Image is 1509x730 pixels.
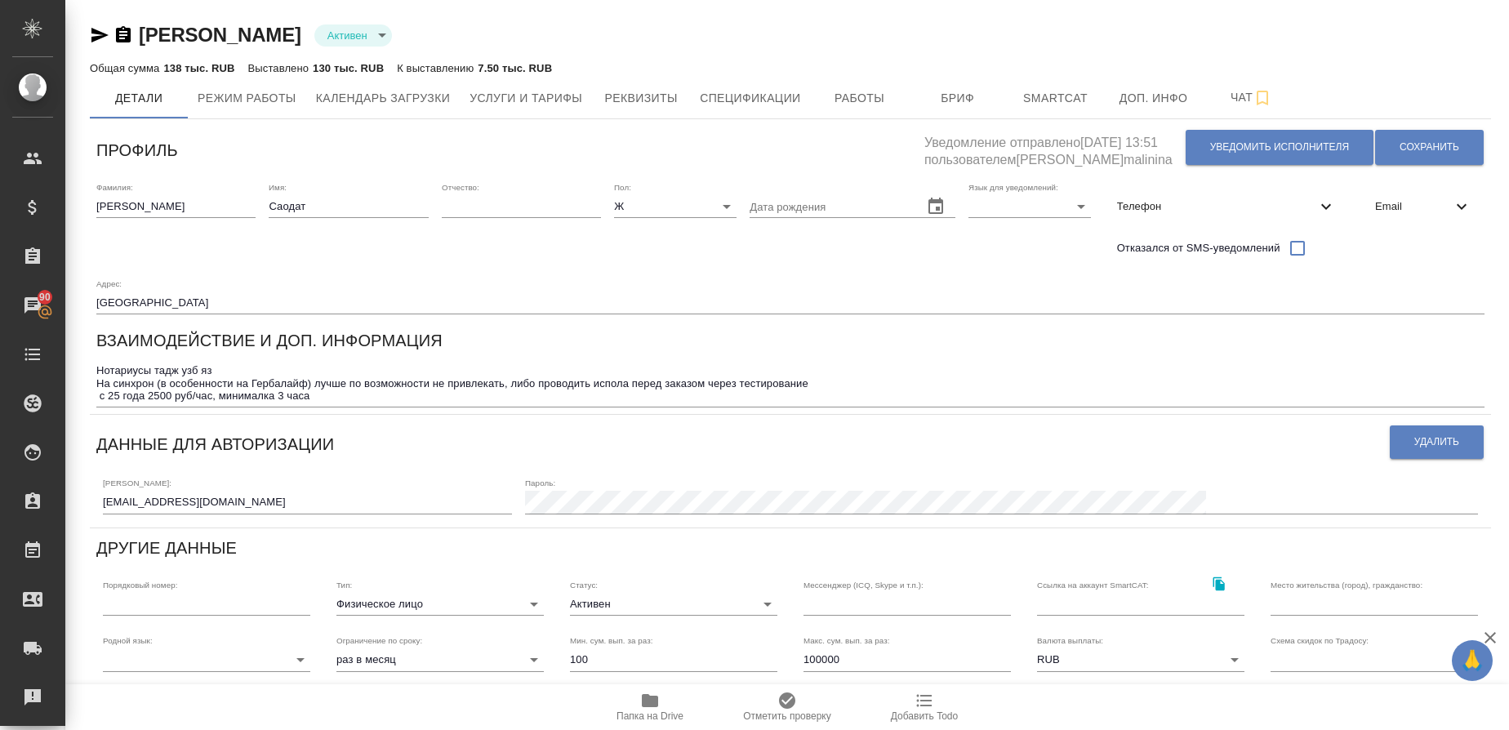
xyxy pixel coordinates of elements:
[891,710,958,722] span: Добавить Todo
[96,183,133,191] label: Фамилия:
[743,710,830,722] span: Отметить проверку
[1117,240,1280,256] span: Отказался от SMS-уведомлений
[570,581,598,589] label: Статус:
[1213,87,1291,108] span: Чат
[336,637,422,645] label: Ограничение по сроку:
[570,593,777,616] div: Активен
[1400,140,1459,154] span: Сохранить
[96,431,334,457] h6: Данные для авторизации
[442,183,479,191] label: Отчество:
[103,637,153,645] label: Родной язык:
[103,581,177,589] label: Порядковый номер:
[29,289,60,305] span: 90
[1253,88,1272,108] svg: Подписаться
[248,62,314,74] p: Выставлено
[100,88,178,109] span: Детали
[96,279,122,287] label: Адрес:
[96,137,178,163] h6: Профиль
[198,88,296,109] span: Режим работы
[617,710,683,722] span: Папка на Drive
[803,581,924,589] label: Мессенджер (ICQ, Skype и т.п.):
[570,637,653,645] label: Мин. сум. вып. за раз:
[336,593,544,616] div: Физическое лицо
[1115,88,1193,109] span: Доп. инфо
[1362,189,1485,225] div: Email
[314,24,392,47] div: Активен
[114,25,133,45] button: Скопировать ссылку
[96,364,1485,402] textarea: Нотариусы тадж узб яз На синхрон (в особенности на Гербалайф) лучше по возможности не привлекать,...
[96,327,443,354] h6: Взаимодействие и доп. информация
[90,25,109,45] button: Скопировать ссылку для ЯМессенджера
[163,62,234,74] p: 138 тыс. RUB
[525,479,555,487] label: Пароль:
[821,88,899,109] span: Работы
[719,684,856,730] button: Отметить проверку
[96,535,237,561] h6: Другие данные
[614,183,631,191] label: Пол:
[968,183,1058,191] label: Язык для уведомлений:
[803,637,890,645] label: Макс. сум. вып. за раз:
[336,581,352,589] label: Тип:
[1271,637,1369,645] label: Схема скидок по Традосу:
[90,62,163,74] p: Общая сумма
[1375,130,1484,165] button: Сохранить
[919,88,997,109] span: Бриф
[1414,435,1459,449] span: Удалить
[700,88,800,109] span: Спецификации
[1390,425,1484,459] button: Удалить
[1117,198,1316,215] span: Телефон
[1458,643,1486,678] span: 🙏
[1186,130,1373,165] button: Уведомить исполнителя
[614,195,737,218] div: Ж
[1037,581,1149,589] label: Ссылка на аккаунт SmartCAT:
[316,88,451,109] span: Календарь загрузки
[478,62,552,74] p: 7.50 тыс. RUB
[1037,648,1244,671] div: RUB
[139,24,301,46] a: [PERSON_NAME]
[924,126,1185,169] h5: Уведомление отправлено [DATE] 13:51 пользователем [PERSON_NAME]malinina
[1017,88,1095,109] span: Smartcat
[313,62,384,74] p: 130 тыс. RUB
[1202,568,1235,601] button: Скопировать ссылку
[581,684,719,730] button: Папка на Drive
[269,183,287,191] label: Имя:
[4,285,61,326] a: 90
[1037,637,1103,645] label: Валюта выплаты:
[1210,140,1349,154] span: Уведомить исполнителя
[1271,581,1422,589] label: Место жительства (город), гражданство:
[470,88,582,109] span: Услуги и тарифы
[1104,189,1349,225] div: Телефон
[602,88,680,109] span: Реквизиты
[336,648,544,671] div: раз в месяц
[323,29,372,42] button: Активен
[1375,198,1452,215] span: Email
[1452,640,1493,681] button: 🙏
[103,479,171,487] label: [PERSON_NAME]:
[856,684,993,730] button: Добавить Todo
[397,62,478,74] p: К выставлению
